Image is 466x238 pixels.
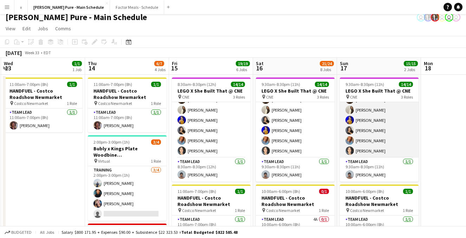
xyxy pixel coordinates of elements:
span: 11:00am-7:00pm (8h) [9,82,48,87]
span: 9:30am-8:30pm (11h) [345,82,384,87]
h1: [PERSON_NAME] Pure - Main Schedule [6,12,147,23]
span: Edit [22,25,31,32]
div: EDT [44,50,51,55]
app-card-role: Team Lead1/111:00am-7:00pm (8h)[PERSON_NAME] [88,108,167,132]
span: 0/1 [319,189,329,194]
span: 6/7 [154,61,164,66]
app-user-avatar: Tifany Scifo [438,13,446,21]
span: 1 Role [319,208,329,213]
span: 14/14 [399,82,413,87]
span: 11:00am-7:00pm (8h) [177,189,216,194]
app-user-avatar: Ashleigh Rains [431,13,439,21]
span: Comms [55,25,71,32]
a: Edit [20,24,33,33]
span: 17 [339,64,348,72]
div: 6 Jobs [236,67,250,72]
span: Mon [424,60,433,67]
span: Budgeted [11,230,32,235]
span: 21/24 [320,61,334,66]
h3: LEGO X She Built That @ CNE [172,88,251,94]
span: Thu [88,60,97,67]
h3: Bubly x Kings Plate Woodbine [GEOGRAPHIC_DATA] [88,145,167,158]
h3: LEGO X She Built That @ CNE [256,88,335,94]
span: Fri [172,60,177,67]
app-card-role: Team Lead1/19:30am-8:30pm (11h)[PERSON_NAME] [256,158,335,182]
span: 14 [87,64,97,72]
span: Total Budgeted $822 585.48 [181,230,238,235]
div: [DATE] [6,49,22,56]
span: View [6,25,15,32]
span: 14/14 [231,82,245,87]
span: 15 [171,64,177,72]
h3: HANDFUEL - Costco Roadshow Newmarket [172,195,251,207]
button: Factor Meals - Schedule [110,0,164,14]
span: 1 Role [403,208,413,213]
span: Jobs [38,25,48,32]
span: CNE [266,94,273,100]
span: 1 Role [67,101,77,106]
a: Comms [52,24,74,33]
h3: HANDFUEL - Costco Roadshow Newmarket [340,195,419,207]
a: View [3,24,18,33]
span: CNE [182,94,189,100]
span: All jobs [39,230,56,235]
span: Sat [256,60,264,67]
span: Costco Newmarket [14,101,48,106]
button: x [14,0,28,14]
a: Jobs [35,24,51,33]
app-job-card: 11:00am-7:00pm (8h)1/1HANDFUEL - Costco Roadshow Newmarket Costco Newmarket1 RoleTeam Lead1/111:0... [88,77,167,132]
app-user-avatar: Ashleigh Rains [424,13,432,21]
span: 1 Role [151,101,161,106]
div: 4 Jobs [155,67,166,72]
span: Costco Newmarket [350,208,384,213]
button: Budgeted [4,228,33,236]
app-user-avatar: Tifany Scifo [452,13,460,21]
span: 9:30am-8:30pm (11h) [261,82,300,87]
span: Sun [340,60,348,67]
span: 1/1 [151,82,161,87]
span: 16 [255,64,264,72]
span: 3/4 [151,139,161,145]
span: 19/19 [236,61,250,66]
app-card-role: Team Lead1/18:30am-8:30pm (12h)[PERSON_NAME] [172,158,251,182]
div: Salary $800 171.95 + Expenses $90.00 + Subsistence $22 323.53 = [62,230,238,235]
div: 1 Job [72,67,82,72]
div: 8:30am-8:30pm (12h)14/14LEGO X She Built That @ CNE CNE3 Roles[PERSON_NAME]Star [PERSON_NAME][PER... [172,77,251,182]
app-card-role: Team Lead1/19:30am-8:30pm (11h)[PERSON_NAME] [340,158,419,182]
app-card-role: Training3/42:00pm-3:00pm (1h)[PERSON_NAME][PERSON_NAME][PERSON_NAME] [88,166,167,221]
span: Wed [4,60,13,67]
div: 2 Jobs [404,67,418,72]
span: 8:30am-8:30pm (12h) [177,82,216,87]
app-job-card: 2:00pm-3:00pm (1h)3/4Bubly x Kings Plate Woodbine [GEOGRAPHIC_DATA] Virtual1 RoleTraining3/42:00p... [88,135,167,221]
app-job-card: 9:30am-8:30pm (11h)14/14LEGO X She Built That @ CNE CNE3 Roles[PERSON_NAME]Star [PERSON_NAME][PER... [340,77,419,182]
app-card-role: Team Lead1/111:00am-7:00pm (8h)[PERSON_NAME] [4,108,83,132]
span: Costco Newmarket [266,208,300,213]
span: 14/14 [315,82,329,87]
span: 1/1 [72,61,82,66]
span: 1/1 [403,189,413,194]
span: Costco Newmarket [182,208,216,213]
span: 10:00am-6:00pm (8h) [261,189,300,194]
app-user-avatar: Leticia Fayzano [417,13,425,21]
span: 1 Role [151,158,161,164]
span: 3 Roles [401,94,413,100]
span: 1 Role [235,208,245,213]
span: Week 33 [23,50,41,55]
button: [PERSON_NAME] Pure - Main Schedule [28,0,110,14]
div: 8 Jobs [320,67,334,72]
span: CNE [350,94,357,100]
h3: LEGO X She Built That @ CNE [340,88,419,94]
span: 15/15 [404,61,418,66]
span: 3 Roles [233,94,245,100]
span: Virtual [98,158,110,164]
h3: HANDFUEL - Costco Roadshow Newmarket [256,195,335,207]
app-user-avatar: Tifany Scifo [445,13,453,21]
app-job-card: 9:30am-8:30pm (11h)14/14LEGO X She Built That @ CNE CNE3 Roles[PERSON_NAME]Star [PERSON_NAME][PER... [256,77,335,182]
span: Costco Newmarket [98,101,132,106]
span: 1/1 [235,189,245,194]
span: 1/1 [67,82,77,87]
